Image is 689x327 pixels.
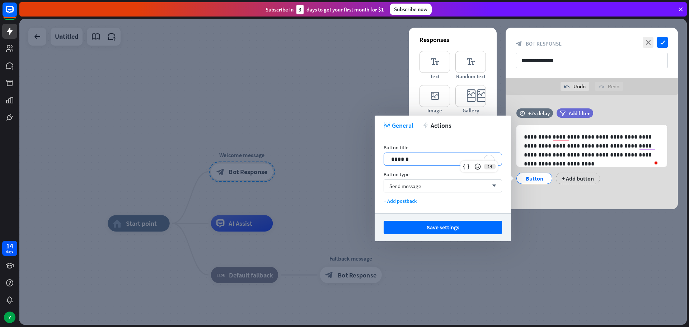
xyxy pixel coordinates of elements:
[431,121,451,130] span: Actions
[595,82,623,91] div: Redo
[561,82,589,91] div: Undo
[384,221,502,234] button: Save settings
[384,171,502,178] div: Button type
[522,173,546,184] div: Button
[296,5,304,14] div: 3
[390,4,432,15] div: Subscribe now
[392,121,413,130] span: General
[643,37,653,48] i: close
[6,3,27,24] button: Open LiveChat chat widget
[6,243,13,249] div: 14
[564,84,570,89] i: undo
[520,111,525,116] i: time
[389,183,421,190] span: Send message
[488,184,496,188] i: arrow_down
[6,249,13,254] div: days
[560,111,566,116] i: filter
[517,125,667,167] div: To enrich screen reader interactions, please activate Accessibility in Grammarly extension settings
[528,110,550,117] div: +2s delay
[2,241,17,256] a: 14 days
[526,40,562,47] span: Bot Response
[599,84,604,89] i: redo
[556,173,600,184] div: + Add button
[569,110,590,117] span: Add filter
[657,37,668,48] i: check
[422,122,429,129] i: action
[516,41,522,47] i: block_bot_response
[4,312,15,323] div: Y
[384,122,390,129] i: tweak
[266,5,384,14] div: Subscribe in days to get your first month for $1
[384,144,502,151] div: Button title
[384,198,502,204] div: + Add postback
[384,153,502,165] div: To enrich screen reader interactions, please activate Accessibility in Grammarly extension settings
